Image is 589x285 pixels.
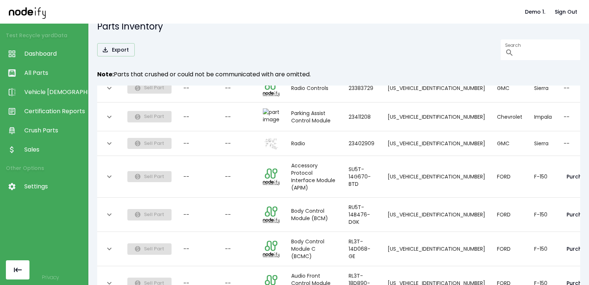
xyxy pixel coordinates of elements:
td: FORD [491,156,528,198]
td: FORD [491,198,528,232]
td: -- [219,232,257,266]
div: -- [183,211,213,218]
td: -- [219,131,257,156]
td: Chevrolet [491,102,528,131]
span: Purchase Pedigree Part Certification to sell this part [127,112,172,120]
td: Radio Controls [285,74,343,102]
a: Privacy [42,274,59,281]
span: Crush Parts [24,126,84,135]
td: -- [219,198,257,232]
td: [US_VEHICLE_IDENTIFICATION_NUMBER] [382,74,491,102]
span: Purchase Pedigree Part Certification to sell this part [127,173,172,180]
td: 23383729 [343,74,382,102]
img: nodeify [9,5,46,18]
img: part image [263,241,279,257]
button: Export [97,43,135,57]
td: Accessory Protocol Interface Module (APIM) [285,156,343,198]
span: Dashboard [24,49,84,58]
td: Body Control Module C (BCMC) [285,232,343,266]
td: Sierra [528,74,558,102]
span: Settings [24,182,84,191]
span: Vehicle [DEMOGRAPHIC_DATA] [24,88,84,97]
img: part image [263,168,279,185]
td: RU5T-14B476-DGK [343,198,382,232]
span: Purchase Pedigree Part Certification to sell this part [127,245,172,252]
span: Purchase Pedigree Part Certification to sell this part [127,211,172,218]
td: [US_VEHICLE_IDENTIFICATION_NUMBER] [382,198,491,232]
div: -- [183,113,213,121]
button: expand row [103,82,116,94]
td: -- [219,74,257,102]
label: Search [505,42,521,48]
span: All Parts [24,69,84,77]
button: expand row [103,243,116,255]
td: RL3T-14D068-GE [343,232,382,266]
span: Purchase Pedigree Part Certification to sell this part [127,139,172,147]
div: -- [183,140,213,147]
td: 23411208 [343,102,382,131]
span: Certification Reports [24,107,84,116]
td: Sierra [528,131,558,156]
button: expand row [103,137,116,150]
div: -- [183,245,213,253]
td: Body Control Module (BCM) [285,198,343,232]
img: part image [263,138,279,150]
td: F-150 [528,156,558,198]
td: [US_VEHICLE_IDENTIFICATION_NUMBER] [382,232,491,266]
button: expand row [103,111,116,123]
button: Demo 1. [522,5,548,19]
td: SU5T-14G670-BTD [343,156,382,198]
div: -- [183,173,213,180]
div: -- [183,84,213,92]
img: part image [263,80,279,96]
button: Sign Out [552,5,580,19]
td: [US_VEHICLE_IDENTIFICATION_NUMBER] [382,102,491,131]
td: 23402909 [343,131,382,156]
button: expand row [103,208,116,221]
td: FORD [491,232,528,266]
img: part image [263,108,279,125]
td: -- [219,156,257,198]
button: expand row [103,170,116,183]
h6: Parts that crushed or could not be communicated with are omitted. [97,69,580,80]
td: GMC [491,131,528,156]
td: Impala [528,102,558,131]
td: F-150 [528,198,558,232]
td: Parking Assist Control Module [285,102,343,131]
h5: Parts Inventory [97,21,580,32]
td: Radio [285,131,343,156]
span: Purchase Pedigree Part Certification to sell this part [127,84,172,91]
strong: Note: [97,70,114,79]
td: GMC [491,74,528,102]
td: F-150 [528,232,558,266]
td: [US_VEHICLE_IDENTIFICATION_NUMBER] [382,131,491,156]
td: -- [219,102,257,131]
img: part image [263,206,279,223]
span: Sales [24,145,84,154]
td: [US_VEHICLE_IDENTIFICATION_NUMBER] [382,156,491,198]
